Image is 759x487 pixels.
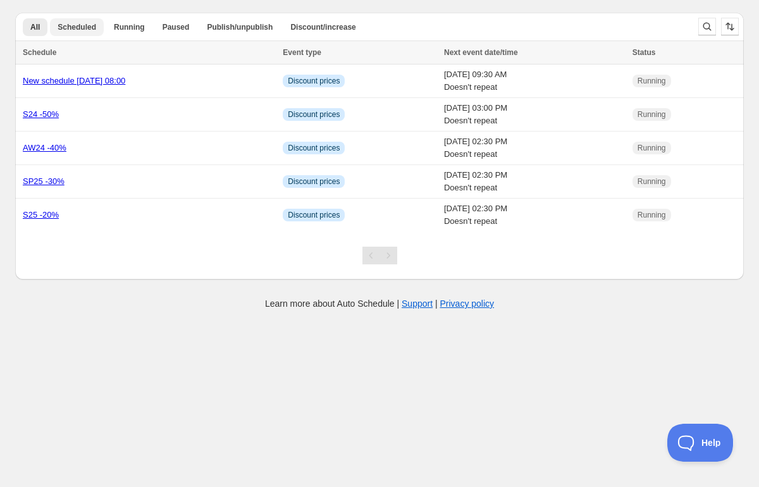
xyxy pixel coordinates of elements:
[721,18,739,35] button: Sort the results
[440,98,629,132] td: [DATE] 03:00 PM Doesn't repeat
[402,299,433,309] a: Support
[288,210,340,220] span: Discount prices
[440,299,495,309] a: Privacy policy
[638,76,666,86] span: Running
[440,132,629,165] td: [DATE] 02:30 PM Doesn't repeat
[444,48,518,57] span: Next event date/time
[638,143,666,153] span: Running
[638,176,666,187] span: Running
[638,109,666,120] span: Running
[290,22,355,32] span: Discount/increase
[440,199,629,232] td: [DATE] 02:30 PM Doesn't repeat
[23,48,56,57] span: Schedule
[362,247,397,264] nav: Pagination
[632,48,656,57] span: Status
[667,424,734,462] iframe: Help Scout Beacon - Open
[288,109,340,120] span: Discount prices
[207,22,273,32] span: Publish/unpublish
[265,297,494,310] p: Learn more about Auto Schedule | |
[698,18,716,35] button: Search and filter results
[283,48,321,57] span: Event type
[638,210,666,220] span: Running
[163,22,190,32] span: Paused
[23,210,59,219] a: S25 -20%
[30,22,40,32] span: All
[440,165,629,199] td: [DATE] 02:30 PM Doesn't repeat
[288,176,340,187] span: Discount prices
[23,109,59,119] a: S24 -50%
[23,76,125,85] a: New schedule [DATE] 08:00
[440,65,629,98] td: [DATE] 09:30 AM Doesn't repeat
[288,143,340,153] span: Discount prices
[114,22,145,32] span: Running
[58,22,96,32] span: Scheduled
[288,76,340,86] span: Discount prices
[23,176,65,186] a: SP25 -30%
[23,143,66,152] a: AW24 -40%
